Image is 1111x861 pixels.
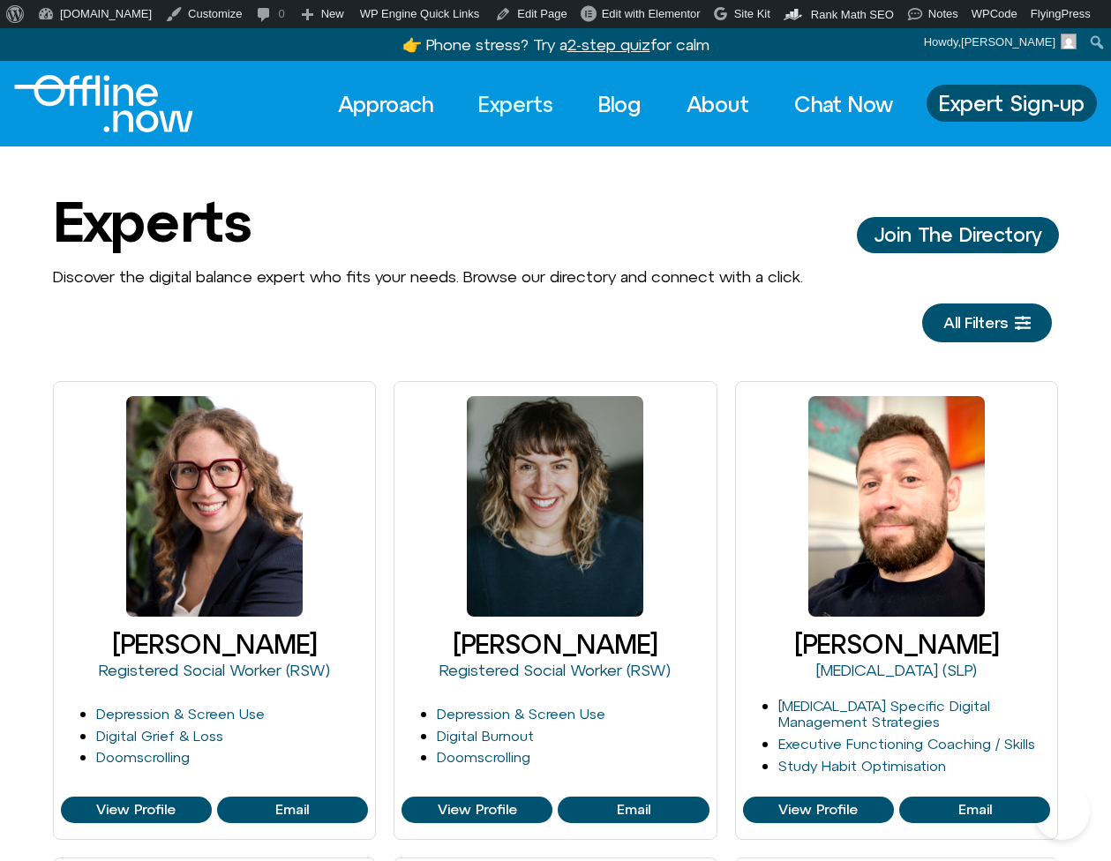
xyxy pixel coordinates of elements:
[734,7,770,20] span: Site Kit
[922,303,1052,342] a: All Filters
[567,35,650,54] u: 2-step quiz
[778,698,990,730] a: [MEDICAL_DATA] Specific Digital Management Strategies
[602,7,701,20] span: Edit with Elementor
[437,749,530,765] a: Doomscrolling
[14,75,193,132] img: offline.now
[811,8,894,21] span: Rank Math SEO
[778,758,946,774] a: Study Habit Optimisation
[778,736,1035,752] a: Executive Functioning Coaching / Skills
[437,706,605,722] a: Depression & Screen Use
[743,797,894,823] a: View Profile of Craig Selinger
[875,224,1041,245] span: Join The Directory
[14,75,163,132] div: Logo
[617,802,650,818] span: Email
[96,802,176,818] span: View Profile
[99,661,330,679] a: Registered Social Worker (RSW)
[112,629,317,659] a: [PERSON_NAME]
[96,749,190,765] a: Doomscrolling
[778,85,909,124] a: Chat Now
[53,267,803,286] span: Discover the digital balance expert who fits your needs. Browse our directory and connect with a ...
[96,728,223,744] a: Digital Grief & Loss
[462,85,569,124] a: Experts
[918,28,1084,56] a: Howdy,
[275,802,309,818] span: Email
[927,85,1097,122] a: Expert Sign-up
[558,797,709,823] a: View Profile of Cleo Haber
[96,706,265,722] a: Depression & Screen Use
[402,797,552,823] a: View Profile of Cleo Haber
[794,629,999,659] a: [PERSON_NAME]
[439,661,671,679] a: Registered Social Worker (RSW)
[322,85,449,124] a: Approach
[1033,783,1090,840] iframe: Botpress
[582,85,657,124] a: Blog
[778,802,858,818] span: View Profile
[438,802,517,818] span: View Profile
[322,85,909,124] nav: Menu
[961,35,1055,49] span: [PERSON_NAME]
[958,802,992,818] span: Email
[899,797,1050,823] a: View Profile of Craig Selinger
[437,728,534,744] a: Digital Burnout
[217,797,368,823] a: View Profile of Blair Wexler-Singer
[816,661,977,679] a: [MEDICAL_DATA] (SLP)
[943,314,1008,332] span: All Filters
[53,191,251,252] h1: Experts
[857,217,1059,252] a: Join The Director
[671,85,765,124] a: About
[453,629,657,659] a: [PERSON_NAME]
[402,35,709,54] a: 👉 Phone stress? Try a2-step quizfor calm
[939,92,1085,115] span: Expert Sign-up
[61,797,212,823] a: View Profile of Blair Wexler-Singer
